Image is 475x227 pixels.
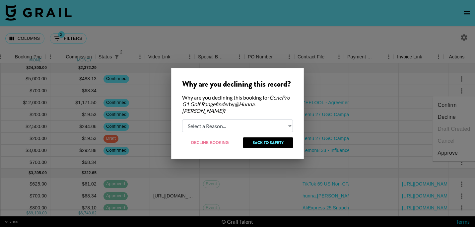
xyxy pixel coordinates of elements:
[182,94,293,114] div: Why are you declining this booking for by ?
[182,137,238,148] button: Decline Booking
[182,79,293,89] div: Why are you declining this record?
[182,94,290,107] em: GenePro G1 Golf Rangefinder
[182,101,255,114] em: @ Hunna.[PERSON_NAME]
[243,137,293,148] button: Back to Safety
